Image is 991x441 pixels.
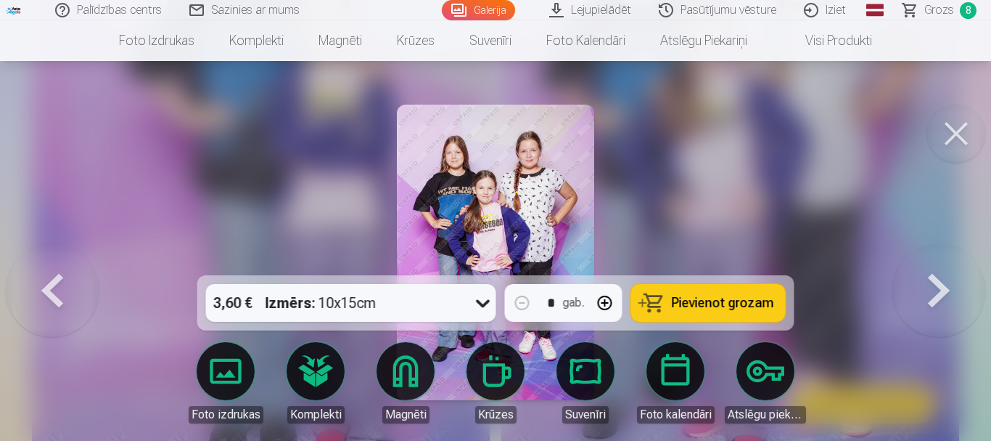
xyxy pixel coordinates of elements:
div: Foto izdrukas [189,406,263,424]
a: Komplekti [212,20,301,61]
a: Atslēgu piekariņi [725,342,806,424]
span: Pievienot grozam [672,296,774,309]
div: 10x15cm [266,284,377,322]
a: Foto izdrukas [185,342,266,424]
a: Magnēti [301,20,379,61]
a: Atslēgu piekariņi [643,20,765,61]
a: Foto izdrukas [102,20,212,61]
div: Komplekti [287,406,345,424]
a: Foto kalendāri [529,20,643,61]
div: Magnēti [382,406,429,424]
strong: Izmērs : [266,293,316,313]
div: Suvenīri [562,406,609,424]
img: /fa1 [6,6,22,15]
div: Krūzes [475,406,517,424]
button: Pievienot grozam [631,284,786,322]
a: Suvenīri [545,342,626,424]
span: 8 [960,2,976,19]
a: Krūzes [455,342,536,424]
div: Foto kalendāri [637,406,715,424]
div: Atslēgu piekariņi [725,406,806,424]
a: Suvenīri [452,20,529,61]
div: gab. [563,294,585,312]
a: Krūzes [379,20,452,61]
a: Magnēti [365,342,446,424]
a: Foto kalendāri [635,342,716,424]
a: Komplekti [275,342,356,424]
span: Grozs [924,1,954,19]
div: 3,60 € [206,284,260,322]
a: Visi produkti [765,20,889,61]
